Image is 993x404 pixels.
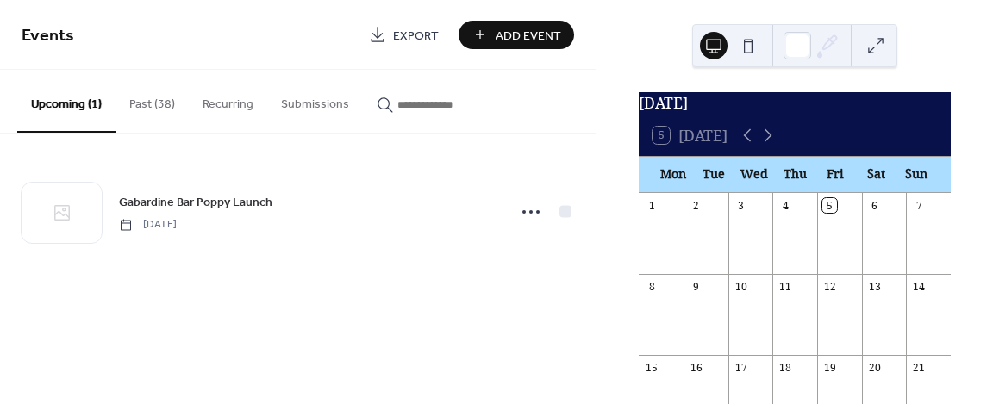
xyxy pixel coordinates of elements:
div: 8 [645,279,659,294]
div: 9 [689,279,703,294]
div: 18 [778,360,793,375]
span: Gabardine Bar Poppy Launch [119,194,272,212]
button: Upcoming (1) [17,70,116,133]
div: 19 [822,360,837,375]
div: 17 [734,360,748,375]
div: 2 [689,198,703,213]
span: [DATE] [119,217,177,233]
div: 1 [645,198,659,213]
div: 10 [734,279,748,294]
button: Recurring [189,70,267,131]
div: Mon [653,157,693,192]
div: 7 [912,198,927,213]
div: 21 [912,360,927,375]
button: Add Event [459,21,574,49]
div: 14 [912,279,927,294]
span: Add Event [496,27,561,45]
a: Export [356,21,452,49]
span: Export [393,27,439,45]
a: Gabardine Bar Poppy Launch [119,192,272,212]
div: Thu [775,157,815,192]
div: Fri [815,157,856,192]
div: Tue [693,157,734,192]
div: 3 [734,198,748,213]
div: Sat [856,157,896,192]
span: Events [22,19,74,53]
div: 13 [867,279,882,294]
div: 15 [645,360,659,375]
button: Past (38) [116,70,189,131]
div: 5 [822,198,837,213]
div: 11 [778,279,793,294]
div: 16 [689,360,703,375]
div: Sun [896,157,937,192]
div: 4 [778,198,793,213]
div: 6 [867,198,882,213]
div: [DATE] [639,92,951,115]
div: Wed [734,157,774,192]
div: 20 [867,360,882,375]
button: Submissions [267,70,363,131]
div: 12 [822,279,837,294]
